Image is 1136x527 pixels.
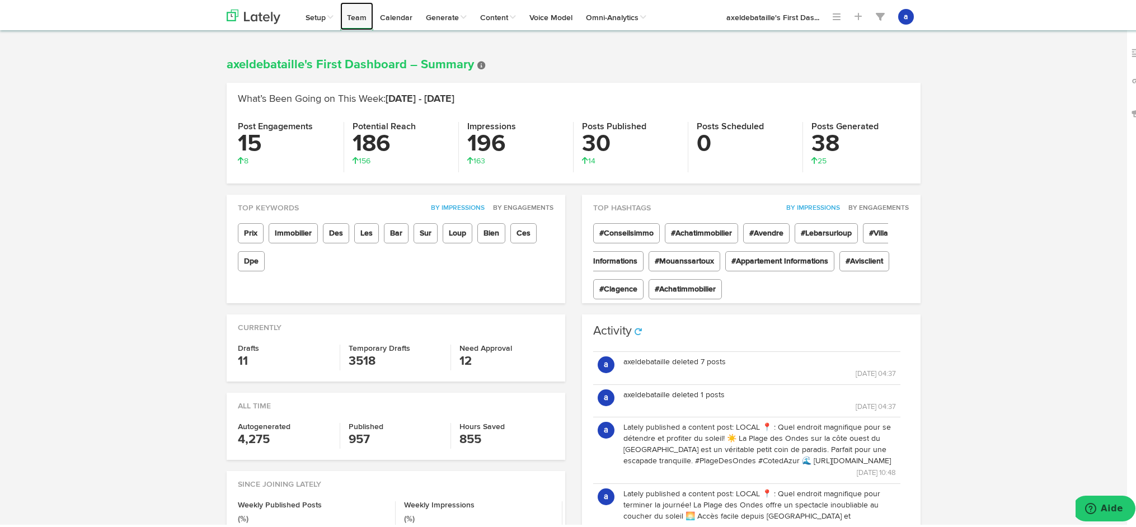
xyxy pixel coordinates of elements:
[598,486,614,503] button: a
[623,365,896,378] p: [DATE] 04:37
[404,499,553,507] h4: Weekly Impressions
[238,342,331,350] h4: Drafts
[593,221,660,241] span: #Conseilsimmo
[598,387,614,404] button: a
[593,221,888,269] span: #Villa Informations
[227,56,921,69] h1: axeldebataille's First Dashboard – Summary
[354,221,379,241] span: Les
[697,130,794,153] h3: 0
[477,221,505,241] span: Bien
[227,192,565,211] div: Top Keywords
[623,420,896,464] p: Lately published a content post: LOCAL 📍 : Quel endroit magnifique pour se détendre et profiter d...
[349,421,442,429] h4: Published
[227,390,565,410] div: All Time
[459,342,553,350] h4: Need Approval
[839,249,889,269] span: #Avisclient
[582,120,679,130] h4: Posts Published
[623,464,896,477] p: [DATE] 10:48
[842,200,909,211] button: By Engagements
[593,277,644,297] span: #Clagence
[459,421,553,429] h4: Hours Saved
[238,130,335,153] h3: 15
[227,469,565,488] div: Since Joining Lately
[623,398,896,411] p: [DATE] 04:37
[623,354,896,365] p: axeldebataille deleted 7 posts
[811,130,909,153] h3: 38
[238,92,909,103] h2: What’s Been Going on This Week:
[349,429,442,446] h3: 957
[582,192,921,211] div: Top Hashtags
[459,429,553,446] h3: 855
[414,221,438,241] span: Sur
[353,155,370,163] span: 156
[404,513,415,521] small: (%)
[238,513,248,521] small: (%)
[743,221,790,241] span: #Avendre
[725,249,834,269] span: #Appartement Informations
[582,155,595,163] span: 14
[598,420,614,436] button: a
[898,7,914,22] button: a
[649,249,720,269] span: #Mouanssartoux
[811,120,909,130] h4: Posts Generated
[467,120,565,130] h4: Impressions
[811,155,827,163] span: 25
[814,12,819,20] span: ...
[1076,493,1135,521] iframe: Ouvre un widget dans lequel vous pouvez trouver plus d’informations
[349,342,442,350] h4: Temporary Drafts
[795,221,858,241] span: #Lebarsurloup
[238,120,335,130] h4: Post Engagements
[467,130,565,153] h3: 196
[665,221,738,241] span: #Achatimmobilier
[780,200,841,211] button: By Impressions
[598,354,614,371] button: a
[349,350,442,368] h3: 3518
[649,277,722,297] span: #Achatimmobilier
[238,249,265,269] span: Dpe
[582,130,679,153] h3: 30
[386,92,454,102] span: [DATE] - [DATE]
[623,387,896,398] p: axeldebataille deleted 1 posts
[487,200,554,211] button: By Engagements
[238,155,248,163] span: 8
[269,221,318,241] span: Immobilier
[238,221,264,241] span: Prix
[353,130,450,153] h3: 186
[238,421,331,429] h4: Autogenerated
[425,200,485,211] button: By Impressions
[467,155,485,163] span: 163
[697,120,794,130] h4: Posts Scheduled
[510,221,537,241] span: Ces
[323,221,349,241] span: Des
[227,7,280,22] img: logo_lately_bg_light.svg
[353,120,450,130] h4: Potential Reach
[227,312,565,331] div: Currently
[238,350,331,368] h3: 11
[238,499,387,507] h4: Weekly Published Posts
[443,221,472,241] span: Loup
[384,221,409,241] span: Bar
[459,350,553,368] h3: 12
[238,429,331,446] h3: 4,275
[593,323,632,335] h3: Activity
